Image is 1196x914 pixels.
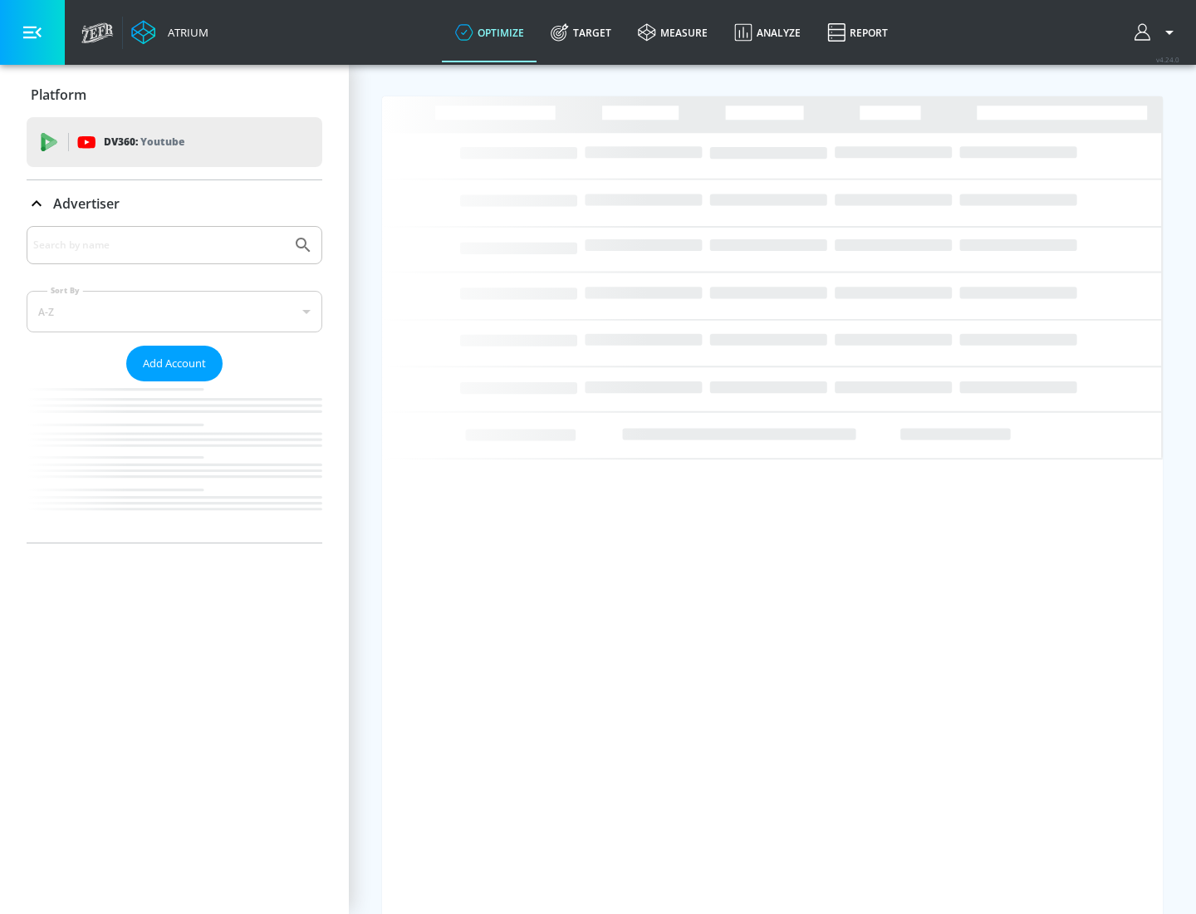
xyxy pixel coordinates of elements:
[814,2,901,62] a: Report
[27,291,322,332] div: A-Z
[161,25,208,40] div: Atrium
[27,381,322,543] nav: list of Advertiser
[721,2,814,62] a: Analyze
[140,133,184,150] p: Youtube
[537,2,625,62] a: Target
[104,133,184,151] p: DV360:
[33,234,285,256] input: Search by name
[31,86,86,104] p: Platform
[126,346,223,381] button: Add Account
[47,285,83,296] label: Sort By
[625,2,721,62] a: measure
[143,354,206,373] span: Add Account
[27,180,322,227] div: Advertiser
[131,20,208,45] a: Atrium
[27,226,322,543] div: Advertiser
[53,194,120,213] p: Advertiser
[1156,55,1179,64] span: v 4.24.0
[27,71,322,118] div: Platform
[442,2,537,62] a: optimize
[27,117,322,167] div: DV360: Youtube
